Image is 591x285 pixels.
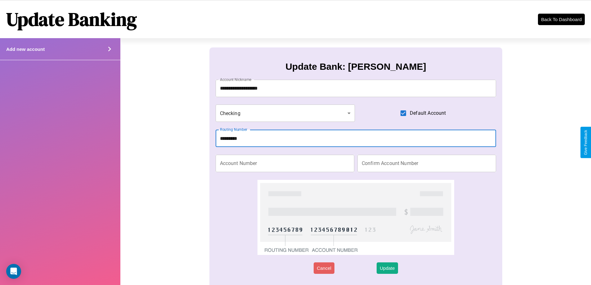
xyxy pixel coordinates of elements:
span: Default Account [410,109,446,117]
button: Cancel [314,262,334,274]
h1: Update Banking [6,7,137,32]
h4: Add new account [6,47,45,52]
h3: Update Bank: [PERSON_NAME] [285,61,426,72]
label: Account Nickname [220,77,252,82]
label: Routing Number [220,127,247,132]
div: Checking [216,105,355,122]
button: Update [377,262,398,274]
button: Back To Dashboard [538,14,585,25]
div: Open Intercom Messenger [6,264,21,279]
img: check [257,180,454,255]
div: Give Feedback [584,130,588,155]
